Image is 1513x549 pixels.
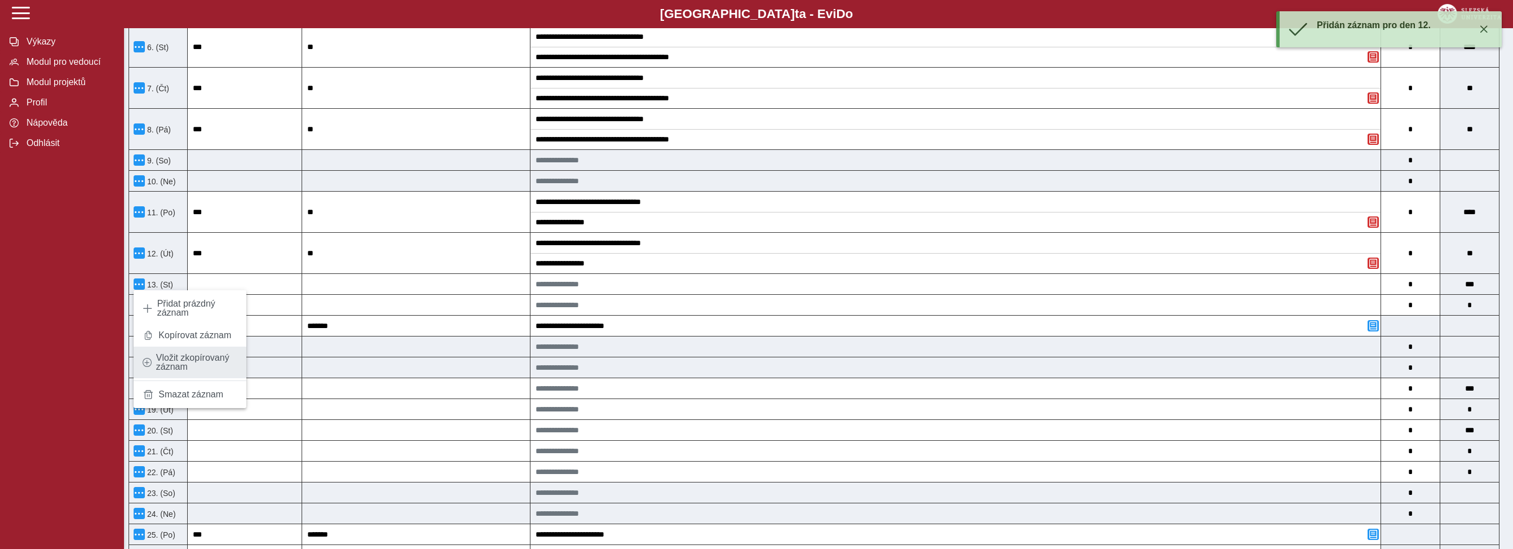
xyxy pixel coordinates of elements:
span: 8. (Pá) [145,125,171,134]
button: Menu [134,247,145,259]
button: Odstranit poznámku [1368,216,1379,228]
span: 7. (Čt) [145,84,169,93]
span: 25. (Po) [145,530,175,539]
span: Kopírovat záznam [158,331,231,340]
span: 10. (Ne) [145,177,176,186]
button: Odstranit poznámku [1368,258,1379,269]
span: 13. (St) [145,280,173,289]
button: Odstranit poznámku [1368,134,1379,145]
span: 9. (So) [145,156,171,165]
span: Nápověda [23,118,114,128]
button: Odstranit poznámku [1368,51,1379,63]
span: 12. (Út) [145,249,174,258]
button: Menu [134,466,145,477]
button: Menu [134,508,145,519]
button: Menu [134,82,145,94]
b: [GEOGRAPHIC_DATA] a - Evi [34,7,1479,21]
button: Menu [134,529,145,540]
button: Přidat poznámku [1368,529,1379,540]
span: 19. (Út) [145,405,174,414]
span: Modul pro vedoucí [23,57,114,67]
button: Menu [134,424,145,436]
button: Menu [134,175,145,187]
span: 20. (St) [145,426,173,435]
span: D [836,7,845,21]
span: t [795,7,799,21]
button: Menu [134,445,145,457]
img: logo_web_su.png [1437,4,1501,24]
button: Odstranit poznámku [1368,92,1379,104]
button: Menu [134,487,145,498]
span: Profil [23,98,114,108]
span: 6. (St) [145,43,169,52]
span: 22. (Pá) [145,468,175,477]
button: Menu [134,154,145,166]
span: 21. (Čt) [145,447,174,456]
button: Přidat poznámku [1368,320,1379,331]
span: Odhlásit [23,138,114,148]
span: Přidán záznam pro den 12. [1317,20,1431,30]
span: Výkazy [23,37,114,47]
span: 24. (Ne) [145,510,176,519]
button: Menu [134,206,145,218]
span: Vložit zkopírovaný záznam [156,353,237,371]
button: Menu [134,123,145,135]
button: Menu [134,41,145,52]
span: 23. (So) [145,489,175,498]
span: Modul projektů [23,77,114,87]
span: o [846,7,853,21]
span: Přidat prázdný záznam [157,299,237,317]
span: 11. (Po) [145,208,175,217]
span: Smazat záznam [158,390,223,399]
button: Menu [134,278,145,290]
button: Menu [134,404,145,415]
